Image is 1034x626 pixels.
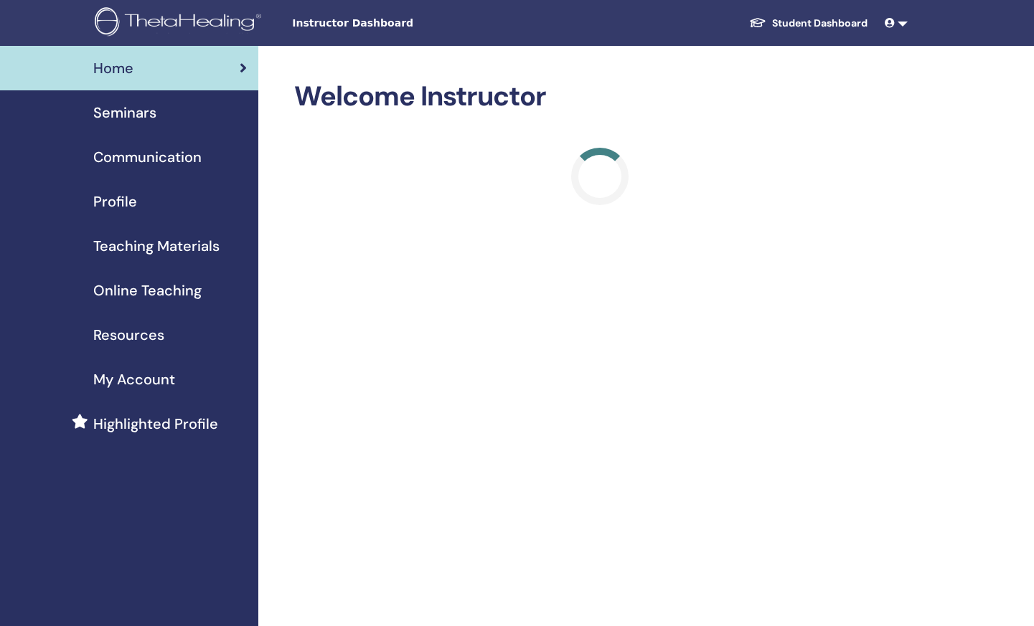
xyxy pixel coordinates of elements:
span: Home [93,57,133,79]
a: Student Dashboard [738,10,879,37]
img: logo.png [95,7,266,39]
span: My Account [93,369,175,390]
span: Resources [93,324,164,346]
span: Teaching Materials [93,235,220,257]
span: Seminars [93,102,156,123]
span: Communication [93,146,202,168]
span: Profile [93,191,137,212]
span: Instructor Dashboard [292,16,507,31]
h2: Welcome Instructor [294,80,905,113]
span: Online Teaching [93,280,202,301]
span: Highlighted Profile [93,413,218,435]
img: graduation-cap-white.svg [749,16,766,29]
